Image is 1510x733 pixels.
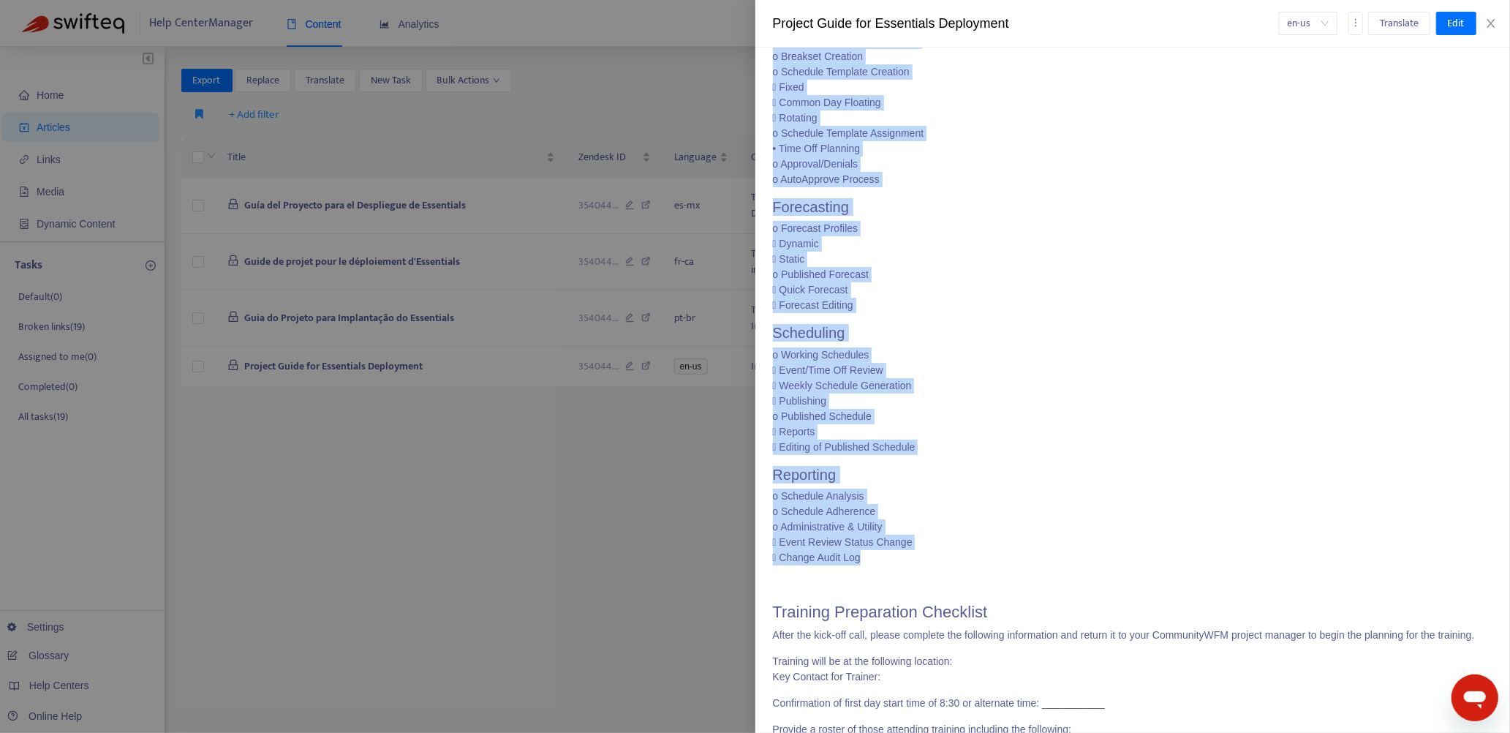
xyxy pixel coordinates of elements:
h2: Scheduling [773,324,1493,342]
p: o Schedule Analysis o Schedule Adherence o Administrative & Utility  Event Review Status Change ... [773,489,1493,565]
span: Translate [1380,15,1419,31]
button: Translate [1368,12,1430,35]
button: Close [1481,17,1501,31]
span: Edit [1448,15,1465,31]
p: Confirmation of first day start time of 8:30 or alternate time: ___________ [773,696,1493,711]
p: After the kick-off call, please complete the following information and return it to your Communit... [773,628,1493,643]
button: more [1348,12,1363,35]
span: more [1351,18,1361,28]
h2: Forecasting [773,198,1493,216]
span: en-us [1288,12,1329,34]
p: o Forecast Profiles  Dynamic  Static o Published Forecast  Quick Forecast  Forecast Editing [773,221,1493,313]
button: Edit [1436,12,1476,35]
p: Training will be at the following location: Key Contact for Trainer: [773,654,1493,685]
h2: Reporting [773,466,1493,484]
span: close [1485,18,1497,29]
h1: Training Preparation Checklist [773,603,1493,622]
iframe: Button to launch messaging window [1452,674,1498,721]
p: o Working Schedules  Event/Time Off Review  Weekly Schedule Generation  Publishing o Published... [773,347,1493,455]
div: Project Guide for Essentials Deployment [773,14,1279,34]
